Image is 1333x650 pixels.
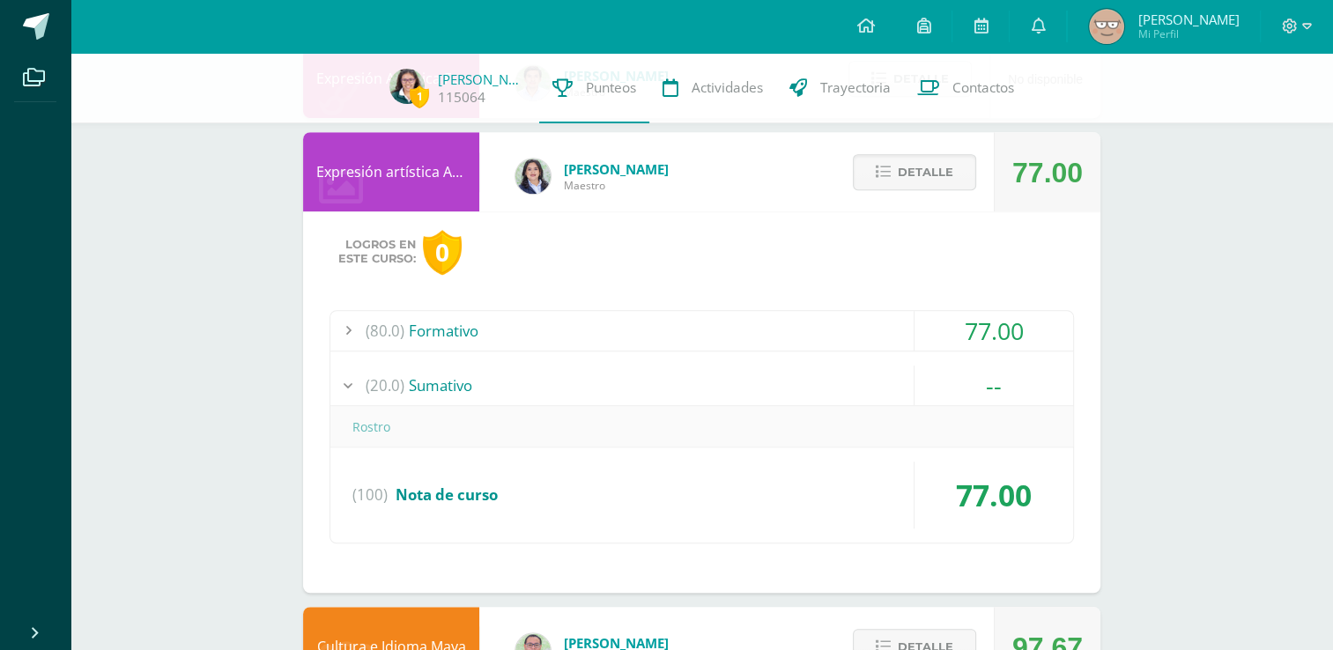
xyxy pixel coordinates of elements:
[330,407,1073,447] div: Rostro
[438,88,485,107] a: 115064
[820,78,891,97] span: Trayectoria
[423,230,462,275] div: 0
[1137,26,1239,41] span: Mi Perfil
[564,160,669,178] span: [PERSON_NAME]
[396,484,498,505] span: Nota de curso
[389,69,425,104] img: bd975e01ef2ad62bbd7584dbf438c725.png
[366,311,404,351] span: (80.0)
[1012,133,1083,212] div: 77.00
[330,311,1073,351] div: Formativo
[952,78,1014,97] span: Contactos
[915,366,1073,405] div: --
[330,366,1073,405] div: Sumativo
[438,70,526,88] a: [PERSON_NAME]
[303,132,479,211] div: Expresión artística ARTES PLÁSTICAS
[904,53,1027,123] a: Contactos
[915,311,1073,351] div: 77.00
[338,238,416,266] span: Logros en este curso:
[898,156,953,188] span: Detalle
[539,53,649,123] a: Punteos
[853,154,976,190] button: Detalle
[1137,11,1239,28] span: [PERSON_NAME]
[586,78,636,97] span: Punteos
[564,178,669,193] span: Maestro
[366,366,404,405] span: (20.0)
[410,85,429,107] span: 1
[692,78,763,97] span: Actividades
[352,462,388,528] span: (100)
[915,462,1073,528] div: 77.00
[1089,9,1124,44] img: b08fa849ce700c2446fec7341b01b967.png
[649,53,776,123] a: Actividades
[776,53,904,123] a: Trayectoria
[515,159,551,194] img: 4a4aaf78db504b0aa81c9e1154a6f8e5.png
